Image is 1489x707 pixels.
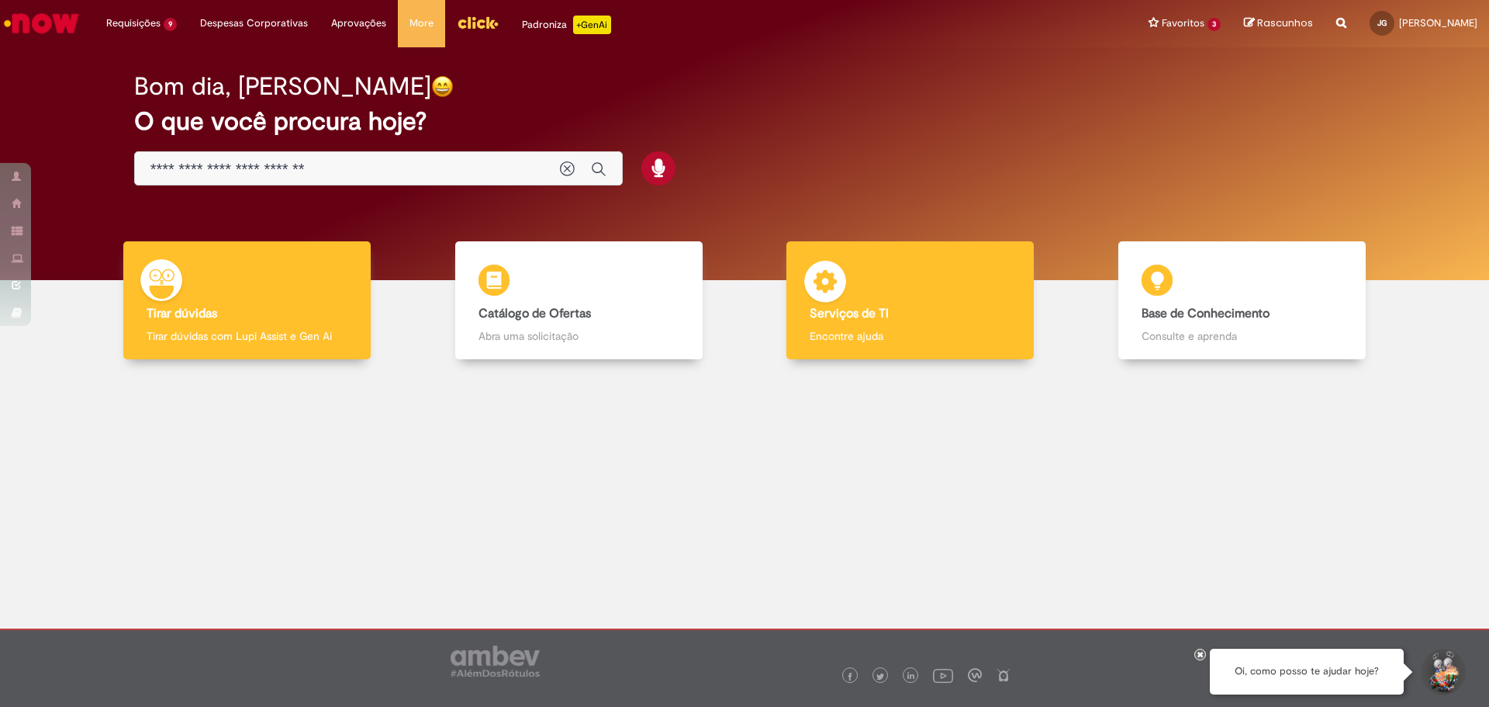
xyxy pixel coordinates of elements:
[1142,328,1342,344] p: Consulte e aprenda
[147,328,347,344] p: Tirar dúvidas com Lupi Assist e Gen Ai
[968,668,982,682] img: logo_footer_workplace.png
[134,108,1356,135] h2: O que você procura hoje?
[1244,16,1313,31] a: Rascunhos
[147,306,217,321] b: Tirar dúvidas
[2,8,81,39] img: ServiceNow
[846,673,854,681] img: logo_footer_facebook.png
[810,306,889,321] b: Serviços de TI
[81,241,413,360] a: Tirar dúvidas Tirar dúvidas com Lupi Assist e Gen Ai
[907,672,915,681] img: logo_footer_linkedin.png
[997,668,1011,682] img: logo_footer_naosei.png
[1162,16,1204,31] span: Favoritos
[106,16,161,31] span: Requisições
[478,306,591,321] b: Catálogo de Ofertas
[876,673,884,681] img: logo_footer_twitter.png
[451,646,540,677] img: logo_footer_ambev_rotulo_gray.png
[933,665,953,685] img: logo_footer_youtube.png
[1257,16,1313,30] span: Rascunhos
[413,241,745,360] a: Catálogo de Ofertas Abra uma solicitação
[744,241,1076,360] a: Serviços de TI Encontre ajuda
[478,328,679,344] p: Abra uma solicitação
[810,328,1011,344] p: Encontre ajuda
[457,11,499,34] img: click_logo_yellow_360x200.png
[1142,306,1270,321] b: Base de Conhecimento
[134,73,431,100] h2: Bom dia, [PERSON_NAME]
[1419,649,1466,695] button: Iniciar Conversa de Suporte
[331,16,386,31] span: Aprovações
[1076,241,1408,360] a: Base de Conhecimento Consulte e aprenda
[200,16,308,31] span: Despesas Corporativas
[164,18,177,31] span: 9
[1210,649,1404,695] div: Oi, como posso te ajudar hoje?
[1377,18,1387,28] span: JG
[573,16,611,34] p: +GenAi
[409,16,434,31] span: More
[522,16,611,34] div: Padroniza
[431,75,454,98] img: happy-face.png
[1207,18,1221,31] span: 3
[1399,16,1477,29] span: [PERSON_NAME]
